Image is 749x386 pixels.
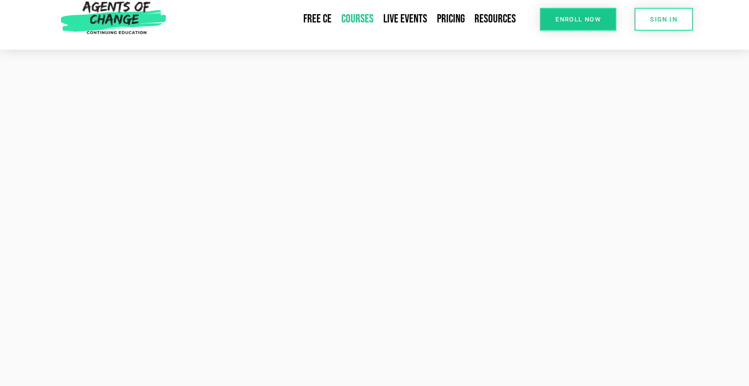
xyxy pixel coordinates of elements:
span: Enroll Now [555,16,601,22]
a: Resources [470,8,521,30]
a: Enroll Now [540,8,616,31]
a: Live Events [378,8,432,30]
span: SIGN IN [650,16,677,22]
a: Pricing [432,8,470,30]
a: Courses [336,8,378,30]
a: SIGN IN [634,8,693,31]
nav: Menu [171,8,521,30]
a: Free CE [298,8,336,30]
